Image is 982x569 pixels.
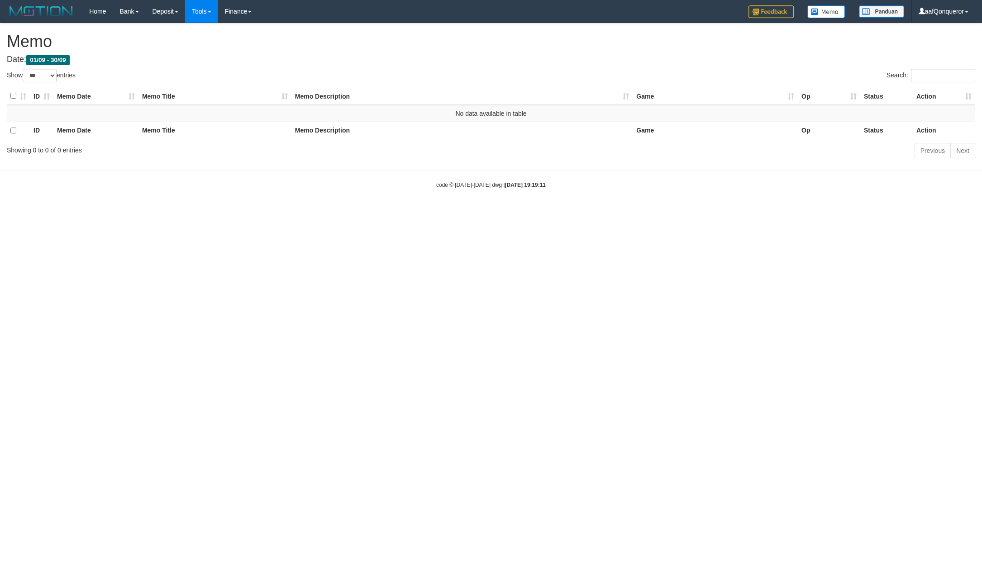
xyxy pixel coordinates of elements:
[887,69,975,82] label: Search:
[138,122,291,139] th: Memo Title
[913,87,975,105] th: Action: activate to sort column ascending
[291,122,633,139] th: Memo Description
[915,143,951,158] a: Previous
[911,69,975,82] input: Search:
[23,69,57,82] select: Showentries
[53,122,138,139] th: Memo Date
[913,122,975,139] th: Action
[860,87,913,105] th: Status
[505,182,546,188] strong: [DATE] 19:19:11
[30,87,53,105] th: ID: activate to sort column ascending
[7,105,975,122] td: No data available in table
[7,5,76,18] img: MOTION_logo.png
[807,5,845,18] img: Button%20Memo.svg
[7,142,402,155] div: Showing 0 to 0 of 0 entries
[436,182,546,188] small: code © [DATE]-[DATE] dwg |
[291,87,633,105] th: Memo Description: activate to sort column ascending
[798,122,860,139] th: Op
[7,55,975,64] h4: Date:
[798,87,860,105] th: Op: activate to sort column ascending
[7,33,975,51] h1: Memo
[860,122,913,139] th: Status
[53,87,138,105] th: Memo Date: activate to sort column ascending
[26,55,70,65] span: 01/09 - 30/09
[30,122,53,139] th: ID
[950,143,975,158] a: Next
[7,69,76,82] label: Show entries
[138,87,291,105] th: Memo Title: activate to sort column ascending
[633,87,798,105] th: Game: activate to sort column ascending
[748,5,794,18] img: Feedback.jpg
[7,87,30,105] th: : activate to sort column ascending
[633,122,798,139] th: Game
[859,5,904,18] img: panduan.png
